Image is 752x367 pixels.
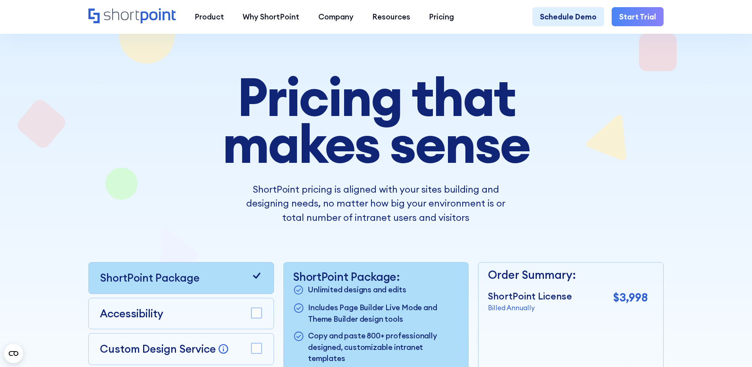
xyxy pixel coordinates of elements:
[372,11,410,22] div: Resources
[612,7,664,26] a: Start Trial
[309,7,363,26] a: Company
[293,270,459,284] p: ShortPoint Package:
[488,267,648,284] p: Order Summary:
[88,8,176,25] a: Home
[233,7,309,26] a: Why ShortPoint
[363,7,419,26] a: Resources
[100,342,216,355] p: Custom Design Service
[100,306,163,322] p: Accessibility
[308,302,459,325] p: Includes Page Builder Live Mode and Theme Builder design tools
[488,289,572,303] p: ShortPoint License
[429,11,454,22] div: Pricing
[318,11,354,22] div: Company
[195,11,224,22] div: Product
[165,73,587,167] h1: Pricing that makes sense
[4,344,23,363] button: Open CMP widget
[185,7,233,26] a: Product
[532,7,604,26] a: Schedule Demo
[235,182,517,225] p: ShortPoint pricing is aligned with your sites building and designing needs, no matter how big you...
[308,330,459,364] p: Copy and paste 800+ professionally designed, customizable intranet templates
[308,284,406,296] p: Unlimited designs and edits
[243,11,299,22] div: Why ShortPoint
[100,270,199,286] p: ShortPoint Package
[488,303,572,313] p: Billed Annually
[420,7,463,26] a: Pricing
[609,275,752,367] iframe: Chat Widget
